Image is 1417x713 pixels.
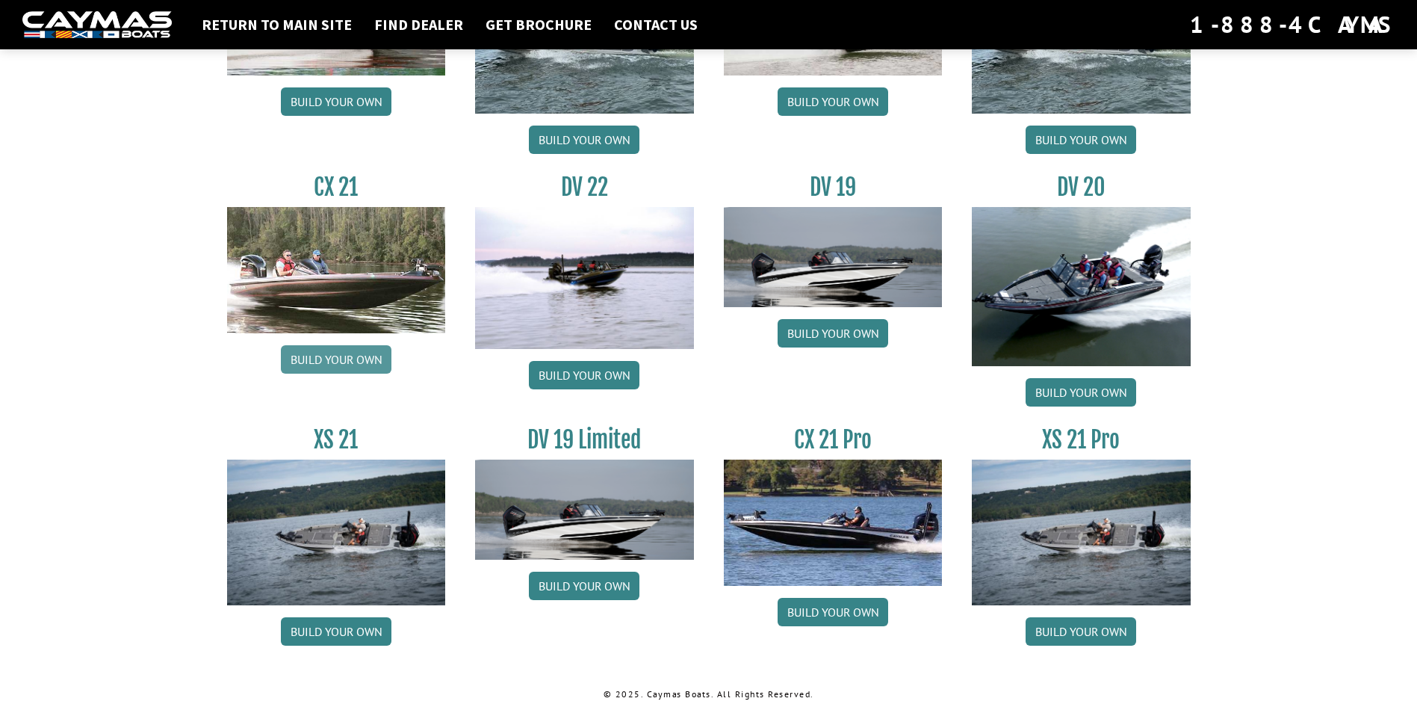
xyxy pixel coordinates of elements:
[607,15,705,34] a: Contact Us
[227,207,446,333] img: CX21_thumb.jpg
[475,460,694,560] img: dv-19-ban_from_website_for_caymas_connect.png
[972,173,1191,201] h3: DV 20
[227,173,446,201] h3: CX 21
[281,87,391,116] a: Build your own
[724,173,943,201] h3: DV 19
[194,15,359,34] a: Return to main site
[724,426,943,454] h3: CX 21 Pro
[475,173,694,201] h3: DV 22
[778,598,888,626] a: Build your own
[281,617,391,646] a: Build your own
[972,460,1191,605] img: XS_21_thumbnail.jpg
[22,11,172,39] img: white-logo-c9c8dbefe5ff5ceceb0f0178aa75bf4bb51f6bca0971e226c86eb53dfe498488.png
[227,460,446,605] img: XS_21_thumbnail.jpg
[475,426,694,454] h3: DV 19 Limited
[281,345,391,374] a: Build your own
[1026,617,1136,646] a: Build your own
[972,426,1191,454] h3: XS 21 Pro
[529,361,639,389] a: Build your own
[529,572,639,600] a: Build your own
[778,319,888,348] a: Build your own
[227,688,1191,701] p: © 2025. Caymas Boats. All Rights Reserved.
[478,15,599,34] a: Get Brochure
[724,460,943,585] img: CX-21Pro_thumbnail.jpg
[227,426,446,454] h3: XS 21
[972,207,1191,366] img: DV_20_from_website_for_caymas_connect.png
[1026,378,1136,407] a: Build your own
[529,126,639,154] a: Build your own
[778,87,888,116] a: Build your own
[475,207,694,349] img: DV22_original_motor_cropped_for_caymas_connect.jpg
[724,207,943,307] img: dv-19-ban_from_website_for_caymas_connect.png
[1026,126,1136,154] a: Build your own
[1190,8,1395,41] div: 1-888-4CAYMAS
[367,15,471,34] a: Find Dealer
